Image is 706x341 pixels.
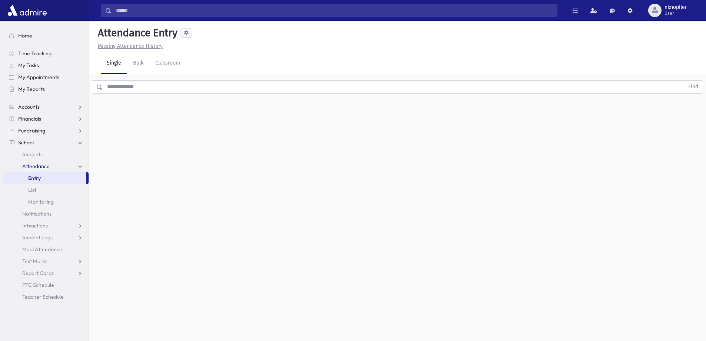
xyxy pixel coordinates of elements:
a: Missing Attendance History [95,43,163,49]
a: Classroom [149,53,186,74]
a: Student Logs [3,232,89,243]
a: Students [3,148,89,160]
span: Student Logs [22,234,53,241]
span: Attendance [22,163,50,170]
span: User [664,10,687,16]
h5: Attendance Entry [95,27,178,39]
span: Notifications [22,210,52,217]
a: Accounts [3,101,89,113]
a: My Tasks [3,59,89,71]
span: PTC Schedule [22,282,54,288]
a: Single [101,53,127,74]
a: Report Cards [3,267,89,279]
span: List [28,187,36,193]
a: List [3,184,89,196]
a: Infractions [3,220,89,232]
span: Fundraising [18,127,45,134]
span: Home [18,32,32,39]
button: Find [684,81,703,93]
span: Teacher Schedule [22,294,64,300]
a: Bulk [127,53,149,74]
span: Infractions [22,222,48,229]
a: Entry [3,172,86,184]
img: AdmirePro [6,3,49,18]
a: Monitoring [3,196,89,208]
span: Monitoring [28,199,54,205]
a: Attendance [3,160,89,172]
span: nknopfler [664,4,687,10]
span: My Appointments [18,74,59,81]
span: My Tasks [18,62,39,69]
span: School [18,139,34,146]
span: My Reports [18,86,45,92]
span: Entry [28,175,41,181]
a: School [3,137,89,148]
a: Test Marks [3,255,89,267]
u: Missing Attendance History [98,43,163,49]
span: Students [22,151,43,158]
span: Test Marks [22,258,47,265]
input: Search [112,4,557,17]
a: Teacher Schedule [3,291,89,303]
a: Home [3,30,89,42]
a: Notifications [3,208,89,220]
a: Financials [3,113,89,125]
a: Fundraising [3,125,89,137]
a: My Appointments [3,71,89,83]
a: PTC Schedule [3,279,89,291]
span: Time Tracking [18,50,52,57]
span: Financials [18,115,41,122]
a: Meal Attendance [3,243,89,255]
a: My Reports [3,83,89,95]
span: Meal Attendance [22,246,62,253]
span: Accounts [18,104,40,110]
span: Report Cards [22,270,54,276]
a: Time Tracking [3,47,89,59]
